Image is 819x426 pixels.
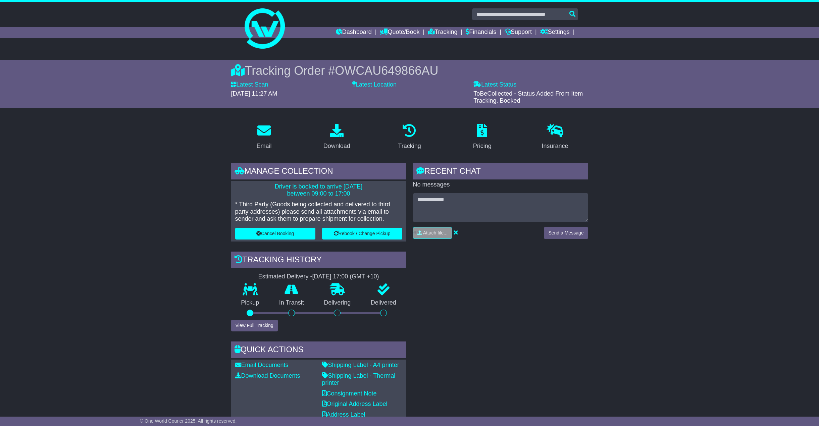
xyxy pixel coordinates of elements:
[413,163,588,181] div: RECENT CHAT
[322,362,399,368] a: Shipping Label - A4 printer
[413,181,588,189] p: No messages
[231,163,406,181] div: Manage collection
[322,411,365,418] a: Address Label
[231,320,278,331] button: View Full Tracking
[505,27,532,38] a: Support
[231,252,406,270] div: Tracking history
[336,27,372,38] a: Dashboard
[466,27,496,38] a: Financials
[231,81,268,89] label: Latest Scan
[140,418,237,424] span: © One World Courier 2025. All rights reserved.
[542,142,568,151] div: Insurance
[473,142,492,151] div: Pricing
[322,372,396,386] a: Shipping Label - Thermal printer
[322,390,377,397] a: Consignment Note
[398,142,421,151] div: Tracking
[319,121,355,153] a: Download
[256,142,271,151] div: Email
[380,27,419,38] a: Quote/Book
[323,142,350,151] div: Download
[469,121,496,153] a: Pricing
[252,121,276,153] a: Email
[428,27,457,38] a: Tracking
[540,27,570,38] a: Settings
[394,121,425,153] a: Tracking
[473,90,583,104] span: ToBeCollected - Status Added From Item Tracking. Booked
[231,273,406,280] div: Estimated Delivery -
[544,227,588,239] button: Send a Message
[335,64,438,77] span: OWCAU649866AU
[352,81,397,89] label: Latest Location
[361,299,406,307] p: Delivered
[322,401,388,407] a: Original Address Label
[322,228,402,239] button: Rebook / Change Pickup
[235,201,402,223] p: * Third Party (Goods being collected and delivered to third party addresses) please send all atta...
[231,90,277,97] span: [DATE] 11:27 AM
[231,299,269,307] p: Pickup
[473,81,516,89] label: Latest Status
[538,121,573,153] a: Insurance
[314,299,361,307] p: Delivering
[235,183,402,198] p: Driver is booked to arrive [DATE] between 09:00 to 17:00
[269,299,314,307] p: In Transit
[235,372,300,379] a: Download Documents
[231,341,406,360] div: Quick Actions
[235,362,289,368] a: Email Documents
[312,273,379,280] div: [DATE] 17:00 (GMT +10)
[235,228,315,239] button: Cancel Booking
[231,63,588,78] div: Tracking Order #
